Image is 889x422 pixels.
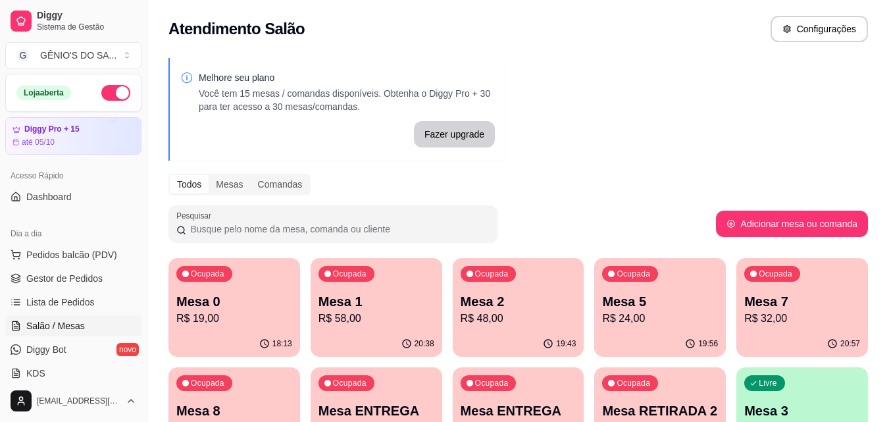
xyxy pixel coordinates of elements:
[318,311,434,327] p: R$ 58,00
[191,378,224,388] p: Ocupada
[5,268,141,289] a: Gestor de Pedidos
[617,378,650,388] p: Ocupada
[311,258,442,357] button: OcupadaMesa 1R$ 58,0020:38
[26,367,45,380] span: KDS
[5,339,141,360] a: Diggy Botnovo
[16,49,30,62] span: G
[415,338,434,349] p: 20:38
[26,343,66,356] span: Diggy Bot
[16,86,71,100] div: Loja aberta
[5,244,141,265] button: Pedidos balcão (PDV)
[716,211,868,237] button: Adicionar mesa ou comanda
[199,87,495,113] p: Você tem 15 mesas / comandas disponíveis. Obtenha o Diggy Pro + 30 para ter acesso a 30 mesas/com...
[840,338,860,349] p: 20:57
[26,319,85,332] span: Salão / Mesas
[176,292,292,311] p: Mesa 0
[461,292,576,311] p: Mesa 2
[24,124,80,134] article: Diggy Pro + 15
[37,10,136,22] span: Diggy
[209,175,250,194] div: Mesas
[617,269,650,279] p: Ocupada
[26,190,72,203] span: Dashboard
[170,175,209,194] div: Todos
[5,186,141,207] a: Dashboard
[5,5,141,37] a: DiggySistema de Gestão
[186,223,490,236] input: Pesquisar
[251,175,310,194] div: Comandas
[5,315,141,336] a: Salão / Mesas
[5,292,141,313] a: Lista de Pedidos
[759,269,792,279] p: Ocupada
[26,248,117,261] span: Pedidos balcão (PDV)
[22,137,55,147] article: até 05/10
[602,402,718,420] p: Mesa RETIRADA 2
[736,258,868,357] button: OcupadaMesa 7R$ 32,0020:57
[5,385,141,417] button: [EMAIL_ADDRESS][DOMAIN_NAME]
[556,338,576,349] p: 19:43
[176,402,292,420] p: Mesa 8
[698,338,718,349] p: 19:56
[744,402,860,420] p: Mesa 3
[5,117,141,155] a: Diggy Pro + 15até 05/10
[5,165,141,186] div: Acesso Rápido
[176,311,292,327] p: R$ 19,00
[453,258,584,357] button: OcupadaMesa 2R$ 48,0019:43
[333,269,367,279] p: Ocupada
[40,49,116,62] div: GÊNIO'S DO SA ...
[26,272,103,285] span: Gestor de Pedidos
[759,378,777,388] p: Livre
[37,396,120,406] span: [EMAIL_ADDRESS][DOMAIN_NAME]
[602,292,718,311] p: Mesa 5
[461,311,576,327] p: R$ 48,00
[461,402,576,420] p: Mesa ENTREGA
[101,85,130,101] button: Alterar Status
[199,71,495,84] p: Melhore seu plano
[272,338,292,349] p: 18:13
[191,269,224,279] p: Ocupada
[168,258,300,357] button: OcupadaMesa 0R$ 19,0018:13
[5,363,141,384] a: KDS
[318,402,434,420] p: Mesa ENTREGA
[602,311,718,327] p: R$ 24,00
[771,16,868,42] button: Configurações
[594,258,726,357] button: OcupadaMesa 5R$ 24,0019:56
[26,296,95,309] span: Lista de Pedidos
[333,378,367,388] p: Ocupada
[475,378,509,388] p: Ocupada
[5,223,141,244] div: Dia a dia
[176,210,216,221] label: Pesquisar
[414,121,495,147] button: Fazer upgrade
[744,311,860,327] p: R$ 32,00
[5,42,141,68] button: Select a team
[318,292,434,311] p: Mesa 1
[475,269,509,279] p: Ocupada
[37,22,136,32] span: Sistema de Gestão
[744,292,860,311] p: Mesa 7
[168,18,305,40] h2: Atendimento Salão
